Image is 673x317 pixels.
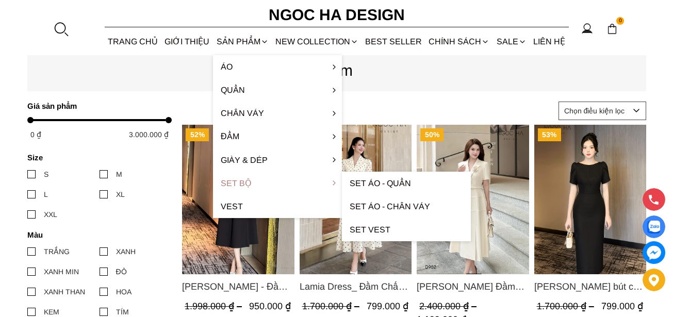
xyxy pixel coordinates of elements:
img: Alice Dress_Đầm bút chì ,tay nụ hồng ,bồng đầu tay màu đen D727 [534,125,646,274]
a: GIỚI THIỆU [161,28,213,55]
div: L [44,189,48,200]
p: Đầm [27,58,646,82]
div: S [44,169,48,180]
a: BEST SELLER [362,28,425,55]
a: Display image [643,215,665,238]
a: Set Áo - Quần [342,172,471,195]
a: Link to Lamia Dress_ Đầm Chấm Bi Cổ Vest Màu Kem D1003 [299,279,412,294]
span: 2.400.000 ₫ [419,301,479,311]
h4: Màu [27,230,165,239]
h4: Size [27,153,165,162]
div: XXL [44,209,57,220]
div: XANH MIN [44,266,79,277]
a: Product image - Lamia Dress_ Đầm Chấm Bi Cổ Vest Màu Kem D1003 [299,125,412,274]
div: TRẮNG [44,246,70,257]
div: XANH [116,246,136,257]
a: TRANG CHỦ [105,28,161,55]
span: 0 ₫ [30,130,41,139]
img: Lamia Dress_ Đầm Chấm Bi Cổ Vest Màu Kem D1003 [299,125,412,274]
div: HOA [116,286,132,297]
a: Set Vest [342,218,471,241]
h4: Giá sản phẩm [27,102,165,110]
div: SẢN PHẨM [213,28,272,55]
span: [PERSON_NAME] bút chì ,tay nụ hồng ,bồng đầu tay màu đen D727 [534,279,646,294]
span: 1.700.000 ₫ [536,301,596,311]
a: messenger [643,241,665,264]
span: 799.000 ₫ [601,301,643,311]
span: [PERSON_NAME] Đầm Cổ Vest Cài Hoa Tùng May Gân Nổi Kèm Đai Màu Bee D952 [417,279,529,294]
a: Áo [213,55,342,78]
img: Display image [647,221,660,233]
a: Link to Louisa Dress_ Đầm Cổ Vest Cài Hoa Tùng May Gân Nổi Kèm Đai Màu Bee D952 [417,279,529,294]
span: 1.700.000 ₫ [302,301,362,311]
div: M [116,169,122,180]
div: XANH THAN [44,286,85,297]
a: Vest [213,195,342,218]
a: Link to Alice Dress_Đầm bút chì ,tay nụ hồng ,bồng đầu tay màu đen D727 [534,279,646,294]
a: Set Bộ [213,172,342,195]
a: NEW COLLECTION [272,28,362,55]
a: Đầm [213,125,342,148]
span: Lamia Dress_ Đầm Chấm Bi Cổ Vest Màu Kem D1003 [299,279,412,294]
a: Product image - Alice Dress_Đầm bút chì ,tay nụ hồng ,bồng đầu tay màu đen D727 [534,125,646,274]
img: img-CART-ICON-ksit0nf1 [606,23,618,35]
a: Product image - Irene Dress - Đầm Vest Dáng Xòe Kèm Đai D713 [182,125,294,274]
div: Chính sách [425,28,493,55]
a: Set Áo - Chân váy [342,195,471,218]
a: Ngoc Ha Design [259,3,414,27]
span: 1.998.000 ₫ [185,301,244,311]
a: Giày & Dép [213,148,342,172]
span: 3.000.000 ₫ [129,130,169,139]
div: ĐỎ [116,266,127,277]
span: 0 [616,17,625,25]
img: Louisa Dress_ Đầm Cổ Vest Cài Hoa Tùng May Gân Nổi Kèm Đai Màu Bee D952 [417,125,529,274]
div: XL [116,189,125,200]
a: Link to Irene Dress - Đầm Vest Dáng Xòe Kèm Đai D713 [182,279,294,294]
a: Quần [213,78,342,102]
a: LIÊN HỆ [530,28,568,55]
a: Product image - Louisa Dress_ Đầm Cổ Vest Cài Hoa Tùng May Gân Nổi Kèm Đai Màu Bee D952 [417,125,529,274]
a: Chân váy [213,102,342,125]
span: 799.000 ₫ [366,301,408,311]
span: 950.000 ₫ [249,301,291,311]
span: [PERSON_NAME] - Đầm Vest Dáng Xòe Kèm Đai D713 [182,279,294,294]
a: SALE [493,28,530,55]
img: Irene Dress - Đầm Vest Dáng Xòe Kèm Đai D713 [182,125,294,274]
